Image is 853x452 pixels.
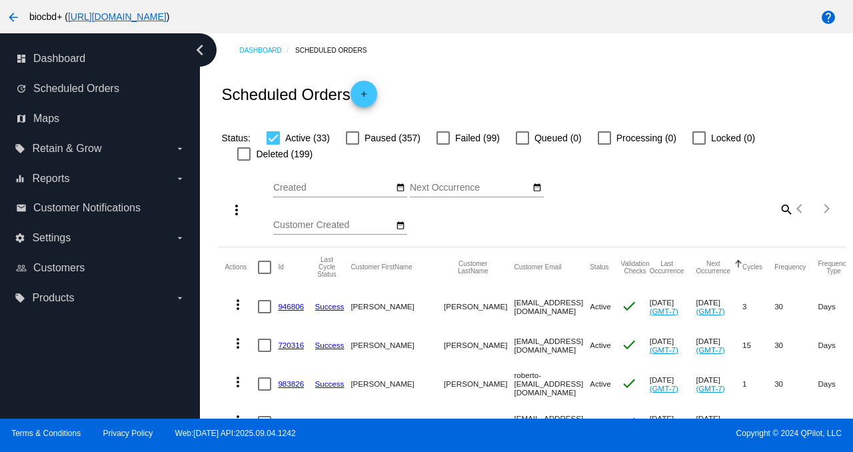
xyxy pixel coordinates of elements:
mat-cell: [PERSON_NAME] [351,403,444,442]
a: Success [315,418,345,427]
mat-cell: [DATE] [650,365,696,403]
span: Customers [33,262,85,274]
mat-cell: [DATE] [696,403,742,442]
span: Failed (99) [455,130,500,146]
mat-cell: 8 [742,403,774,442]
i: arrow_drop_down [175,233,185,243]
a: people_outline Customers [16,257,185,279]
input: Customer Created [273,220,393,231]
span: Customer Notifications [33,202,141,214]
span: Reports [32,173,69,185]
span: Copyright © 2024 QPilot, LLC [438,429,842,438]
i: local_offer [15,293,25,303]
span: Scheduled Orders [33,83,119,95]
span: Active [590,418,611,427]
span: Settings [32,232,71,244]
mat-icon: arrow_back [5,9,21,25]
a: Web:[DATE] API:2025.09.04.1242 [175,429,296,438]
mat-cell: 30 [774,326,818,365]
i: local_offer [15,143,25,154]
span: Maps [33,113,59,125]
span: Retain & Grow [32,143,101,155]
mat-icon: more_vert [230,413,246,429]
i: email [16,203,27,213]
button: Change sorting for NextOccurrenceUtc [696,260,730,275]
mat-cell: 3 [742,287,774,326]
span: Locked (0) [711,130,755,146]
mat-cell: [DATE] [650,403,696,442]
a: Success [315,379,345,388]
button: Change sorting for FrequencyType [818,260,849,275]
mat-cell: [EMAIL_ADDRESS][DOMAIN_NAME] [514,326,590,365]
a: (GMT-7) [696,307,724,315]
mat-cell: roberto-[EMAIL_ADDRESS][DOMAIN_NAME] [514,365,590,403]
a: (GMT-7) [650,307,678,315]
mat-cell: [DATE] [696,365,742,403]
mat-cell: [PERSON_NAME] [444,365,514,403]
a: (GMT-7) [650,345,678,354]
button: Next page [814,195,840,222]
i: settings [15,233,25,243]
h2: Scheduled Orders [221,81,377,107]
a: Scheduled Orders [295,40,379,61]
a: 946806 [278,302,304,311]
a: map Maps [16,108,185,129]
span: Active [590,379,611,388]
span: Active (33) [285,130,330,146]
mat-icon: help [820,9,836,25]
span: Processing (0) [616,130,676,146]
mat-cell: [PERSON_NAME] [444,326,514,365]
mat-header-cell: Actions [225,247,258,287]
i: map [16,113,27,124]
mat-cell: 30 [774,287,818,326]
button: Change sorting for LastProcessingCycleId [315,256,339,278]
mat-icon: check [621,375,637,391]
mat-cell: [PERSON_NAME] [444,403,514,442]
a: (GMT-7) [650,384,678,393]
mat-cell: [DATE] [650,326,696,365]
button: Change sorting for LastOccurrenceUtc [650,260,684,275]
mat-cell: [EMAIL_ADDRESS][DOMAIN_NAME] [514,403,590,442]
mat-icon: date_range [532,183,542,193]
mat-icon: more_vert [230,297,246,313]
a: 983826 [278,379,304,388]
mat-cell: [PERSON_NAME] [444,287,514,326]
span: Active [590,302,611,311]
mat-cell: [EMAIL_ADDRESS][DOMAIN_NAME] [514,287,590,326]
a: Privacy Policy [103,429,153,438]
a: 720316 [278,341,304,349]
span: Queued (0) [534,130,582,146]
mat-icon: more_vert [230,374,246,390]
mat-icon: check [621,337,637,353]
mat-cell: [DATE] [696,326,742,365]
mat-icon: check [621,298,637,314]
mat-cell: 15 [742,326,774,365]
i: arrow_drop_down [175,143,185,154]
span: Dashboard [33,53,85,65]
i: dashboard [16,53,27,64]
a: (GMT-7) [696,345,724,354]
mat-cell: 1 [742,365,774,403]
mat-cell: [PERSON_NAME] [351,326,444,365]
i: arrow_drop_down [175,173,185,184]
button: Change sorting for Frequency [774,263,806,271]
a: Success [315,341,345,349]
a: (GMT-7) [696,384,724,393]
span: Active [590,341,611,349]
button: Change sorting for CustomerEmail [514,263,561,271]
span: Status: [221,133,251,143]
mat-cell: [PERSON_NAME] [351,365,444,403]
mat-cell: 30 [774,403,818,442]
button: Change sorting for CustomerFirstName [351,263,412,271]
i: equalizer [15,173,25,184]
a: update Scheduled Orders [16,78,185,99]
button: Change sorting for CustomerLastName [444,260,502,275]
mat-cell: 30 [774,365,818,403]
mat-icon: more_vert [229,202,245,218]
input: Created [273,183,393,193]
a: 809560 [278,418,304,427]
a: Dashboard [239,40,295,61]
mat-cell: [DATE] [696,287,742,326]
mat-icon: date_range [396,221,405,231]
button: Change sorting for Status [590,263,608,271]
